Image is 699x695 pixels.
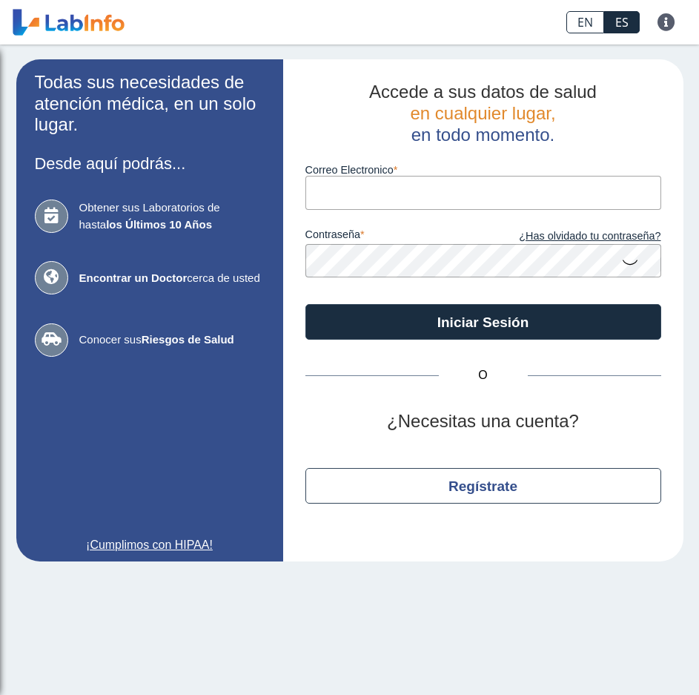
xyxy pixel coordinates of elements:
a: ¡Cumplimos con HIPAA! [35,536,265,554]
span: Obtener sus Laboratorios de hasta [79,200,265,233]
b: Encontrar un Doctor [79,271,188,284]
span: en todo momento. [411,125,554,145]
label: Correo Electronico [305,164,661,176]
a: ¿Has olvidado tu contraseña? [483,228,661,245]
span: en cualquier lugar, [410,103,555,123]
b: los Últimos 10 Años [106,218,212,231]
label: contraseña [305,228,483,245]
span: Accede a sus datos de salud [369,82,597,102]
h2: Todas sus necesidades de atención médica, en un solo lugar. [35,72,265,136]
h2: ¿Necesitas una cuenta? [305,411,661,432]
a: EN [566,11,604,33]
h3: Desde aquí podrás... [35,154,265,173]
button: Iniciar Sesión [305,304,661,340]
b: Riesgos de Salud [142,333,234,346]
a: ES [604,11,640,33]
span: Conocer sus [79,332,265,349]
button: Regístrate [305,468,661,504]
span: cerca de usted [79,270,265,287]
span: O [439,366,528,384]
